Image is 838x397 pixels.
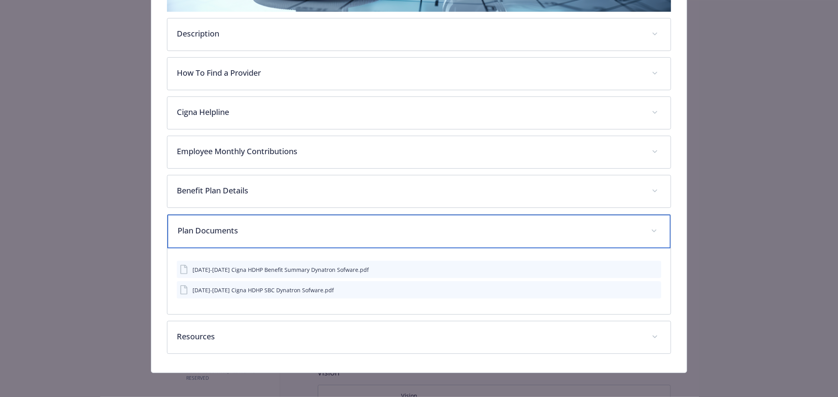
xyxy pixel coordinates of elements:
p: Cigna Helpline [177,106,642,118]
div: [DATE]-[DATE] Cigna HDHP SBC Dynatron Sofware.pdf [193,286,334,294]
div: [DATE]-[DATE] Cigna HDHP Benefit Summary Dynatron Sofware.pdf [193,266,369,274]
p: Employee Monthly Contributions [177,146,642,157]
div: How To Find a Provider [167,58,671,90]
p: How To Find a Provider [177,67,642,79]
button: download file [638,286,645,294]
p: Plan Documents [178,225,642,237]
div: Employee Monthly Contributions [167,136,671,168]
button: download file [638,266,645,274]
button: preview file [651,266,658,274]
p: Description [177,28,642,40]
div: Resources [167,321,671,353]
button: preview file [651,286,658,294]
div: Benefit Plan Details [167,175,671,208]
div: Cigna Helpline [167,97,671,129]
p: Benefit Plan Details [177,185,642,197]
div: Description [167,18,671,51]
p: Resources [177,331,642,342]
div: Plan Documents [167,215,671,248]
div: Plan Documents [167,248,671,314]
